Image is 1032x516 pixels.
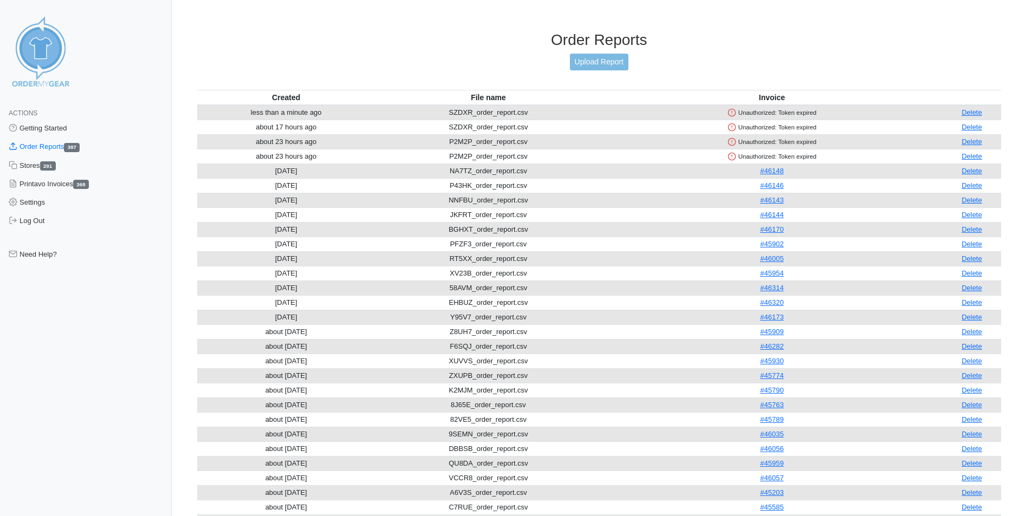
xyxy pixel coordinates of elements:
td: about 23 hours ago [197,149,375,164]
a: #46148 [760,167,783,175]
a: Delete [962,225,982,233]
td: 8J65E_order_report.csv [375,397,601,412]
a: #45203 [760,488,783,497]
div: Unauthorized: Token expired [603,137,940,147]
td: JKFRT_order_report.csv [375,207,601,222]
td: [DATE] [197,280,375,295]
td: [DATE] [197,207,375,222]
a: Delete [962,313,982,321]
a: Delete [962,430,982,438]
a: Delete [962,415,982,423]
span: 368 [73,180,89,189]
th: Created [197,90,375,105]
td: SZDXR_order_report.csv [375,120,601,134]
a: Delete [962,211,982,219]
a: Delete [962,298,982,306]
td: about [DATE] [197,383,375,397]
td: SZDXR_order_report.csv [375,105,601,120]
td: about [DATE] [197,354,375,368]
span: 291 [40,161,56,171]
h3: Order Reports [197,31,1002,49]
td: XUVVS_order_report.csv [375,354,601,368]
td: BGHXT_order_report.csv [375,222,601,237]
td: NA7TZ_order_report.csv [375,164,601,178]
span: Actions [9,109,37,117]
a: #45909 [760,328,783,336]
a: #45790 [760,386,783,394]
a: Delete [962,488,982,497]
td: Y95V7_order_report.csv [375,310,601,324]
a: Delete [962,474,982,482]
td: [DATE] [197,237,375,251]
a: Delete [962,254,982,263]
td: C7RUE_order_report.csv [375,500,601,514]
td: [DATE] [197,295,375,310]
a: #45763 [760,401,783,409]
td: 58AVM_order_report.csv [375,280,601,295]
a: Delete [962,342,982,350]
a: Delete [962,240,982,248]
a: Delete [962,269,982,277]
a: #45954 [760,269,783,277]
a: Delete [962,196,982,204]
a: #46282 [760,342,783,350]
td: A6V3S_order_report.csv [375,485,601,500]
td: [DATE] [197,310,375,324]
div: Unauthorized: Token expired [603,122,940,132]
a: Delete [962,503,982,511]
a: Delete [962,459,982,467]
a: Delete [962,445,982,453]
a: #46056 [760,445,783,453]
td: about 23 hours ago [197,134,375,149]
td: NNFBU_order_report.csv [375,193,601,207]
td: about [DATE] [197,485,375,500]
td: [DATE] [197,164,375,178]
a: #45789 [760,415,783,423]
td: about [DATE] [197,441,375,456]
th: File name [375,90,601,105]
td: P2M2P_order_report.csv [375,149,601,164]
td: about [DATE] [197,339,375,354]
a: #46035 [760,430,783,438]
td: about [DATE] [197,412,375,427]
a: Delete [962,386,982,394]
a: #46146 [760,181,783,190]
td: [DATE] [197,193,375,207]
td: about [DATE] [197,324,375,339]
td: DBBSB_order_report.csv [375,441,601,456]
div: Unauthorized: Token expired [603,152,940,161]
a: Upload Report [570,54,628,70]
td: VCCR8_order_report.csv [375,471,601,485]
td: F6SQJ_order_report.csv [375,339,601,354]
span: 387 [64,143,80,152]
td: 82VE5_order_report.csv [375,412,601,427]
a: #45959 [760,459,783,467]
td: about [DATE] [197,471,375,485]
td: PFZF3_order_report.csv [375,237,601,251]
a: Delete [962,138,982,146]
a: Delete [962,152,982,160]
td: about [DATE] [197,397,375,412]
a: Delete [962,371,982,380]
td: [DATE] [197,266,375,280]
a: Delete [962,357,982,365]
a: Delete [962,108,982,116]
td: about [DATE] [197,427,375,441]
div: Unauthorized: Token expired [603,108,940,117]
td: RT5XX_order_report.csv [375,251,601,266]
a: #45902 [760,240,783,248]
a: #46173 [760,313,783,321]
a: #46314 [760,284,783,292]
td: QU8DA_order_report.csv [375,456,601,471]
a: Delete [962,401,982,409]
a: #45930 [760,357,783,365]
a: Delete [962,123,982,131]
a: #45585 [760,503,783,511]
td: about [DATE] [197,500,375,514]
td: EHBUZ_order_report.csv [375,295,601,310]
a: #45774 [760,371,783,380]
a: #46170 [760,225,783,233]
a: Delete [962,284,982,292]
td: less than a minute ago [197,105,375,120]
td: 9SEMN_order_report.csv [375,427,601,441]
